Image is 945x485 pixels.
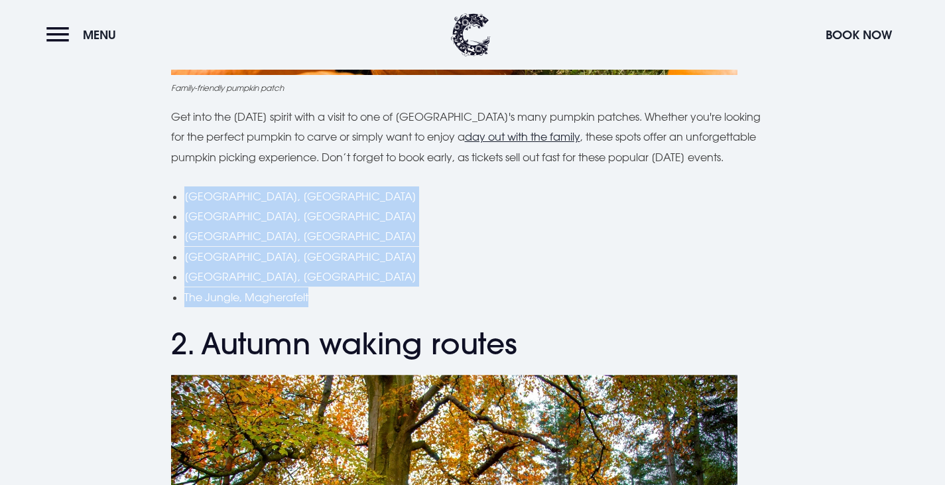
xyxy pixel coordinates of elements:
li: [GEOGRAPHIC_DATA], [GEOGRAPHIC_DATA] [184,206,775,226]
li: [GEOGRAPHIC_DATA], [GEOGRAPHIC_DATA] [184,247,775,267]
img: Clandeboye Lodge [451,13,491,56]
p: Get into the [DATE] spirit with a visit to one of [GEOGRAPHIC_DATA]'s many pumpkin patches. Wheth... [171,107,775,167]
li: [GEOGRAPHIC_DATA], [GEOGRAPHIC_DATA] [184,267,775,287]
figcaption: Family-friendly pumpkin patch [171,82,775,94]
button: Book Now [819,21,899,49]
span: Menu [83,27,116,42]
li: [GEOGRAPHIC_DATA], [GEOGRAPHIC_DATA] [184,226,775,246]
h2: 2. Autumn waking routes [171,326,775,362]
li: The Jungle, Magherafelt [184,287,775,307]
li: [GEOGRAPHIC_DATA], [GEOGRAPHIC_DATA] [184,186,775,206]
a: day out with the family [465,130,580,143]
button: Menu [46,21,123,49]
